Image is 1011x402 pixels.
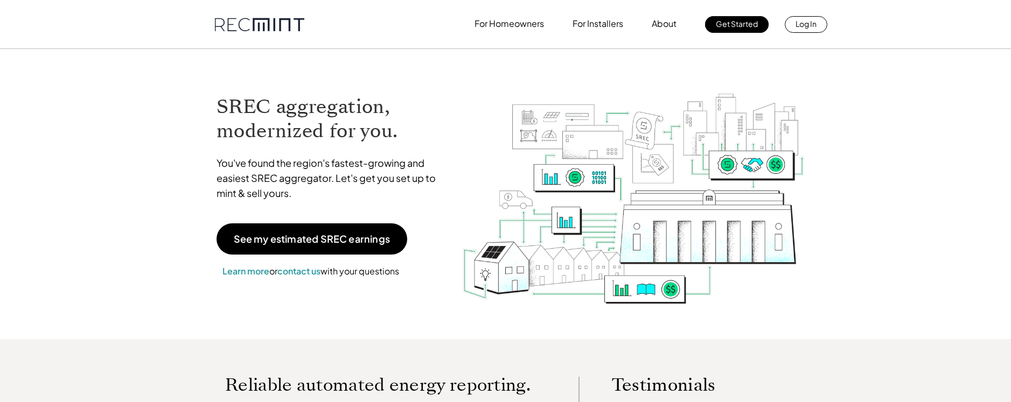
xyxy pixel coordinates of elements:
[716,16,758,31] p: Get Started
[217,156,446,201] p: You've found the region's fastest-growing and easiest SREC aggregator. Let's get you set up to mi...
[705,16,769,33] a: Get Started
[652,16,677,31] p: About
[217,95,446,143] h1: SREC aggregation, modernized for you.
[225,377,546,393] p: Reliable automated energy reporting.
[217,264,405,278] p: or with your questions
[785,16,827,33] a: Log In
[277,265,320,277] a: contact us
[234,234,390,244] p: See my estimated SREC earnings
[217,223,407,255] a: See my estimated SREC earnings
[462,65,805,307] img: RECmint value cycle
[796,16,817,31] p: Log In
[612,377,772,393] p: Testimonials
[475,16,544,31] p: For Homeowners
[573,16,623,31] p: For Installers
[222,265,269,277] a: Learn more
